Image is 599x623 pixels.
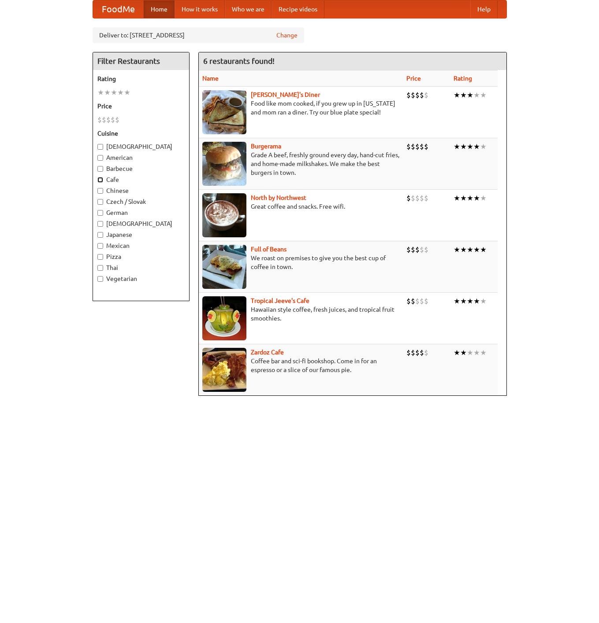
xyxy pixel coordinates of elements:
[102,115,106,125] li: $
[276,31,298,40] a: Change
[460,90,467,100] li: ★
[454,193,460,203] li: ★
[420,90,424,100] li: $
[406,245,411,254] li: $
[480,90,487,100] li: ★
[406,75,421,82] a: Price
[202,305,399,323] p: Hawaiian style coffee, fresh juices, and tropical fruit smoothies.
[202,348,246,392] img: zardoz.jpg
[480,348,487,358] li: ★
[97,188,103,194] input: Chinese
[460,193,467,203] li: ★
[202,254,399,271] p: We roast on premises to give you the best cup of coffee in town.
[424,142,428,151] li: $
[202,99,399,117] p: Food like mom cooked, if you grew up in [US_STATE] and mom ran a diner. Try our blue plate special!
[111,88,117,97] li: ★
[97,230,185,239] label: Japanese
[415,348,420,358] li: $
[97,241,185,250] label: Mexican
[104,88,111,97] li: ★
[97,197,185,206] label: Czech / Slovak
[467,142,473,151] li: ★
[467,348,473,358] li: ★
[454,348,460,358] li: ★
[454,296,460,306] li: ★
[460,348,467,358] li: ★
[97,210,103,216] input: German
[97,219,185,228] label: [DEMOGRAPHIC_DATA]
[175,0,225,18] a: How it works
[251,91,320,98] a: [PERSON_NAME]'s Diner
[97,252,185,261] label: Pizza
[411,142,415,151] li: $
[115,115,119,125] li: $
[97,166,103,172] input: Barbecue
[467,90,473,100] li: ★
[473,142,480,151] li: ★
[411,296,415,306] li: $
[97,263,185,272] label: Thai
[97,155,103,161] input: American
[480,296,487,306] li: ★
[406,193,411,203] li: $
[251,297,309,304] b: Tropical Jeeve's Cafe
[202,75,219,82] a: Name
[97,177,103,183] input: Cafe
[251,194,306,201] a: North by Northwest
[420,142,424,151] li: $
[420,245,424,254] li: $
[424,296,428,306] li: $
[411,348,415,358] li: $
[411,90,415,100] li: $
[202,202,399,211] p: Great coffee and snacks. Free wifi.
[467,193,473,203] li: ★
[406,348,411,358] li: $
[415,245,420,254] li: $
[470,0,498,18] a: Help
[420,348,424,358] li: $
[97,265,103,271] input: Thai
[202,90,246,134] img: sallys.jpg
[473,296,480,306] li: ★
[460,245,467,254] li: ★
[424,245,428,254] li: $
[473,193,480,203] li: ★
[144,0,175,18] a: Home
[480,193,487,203] li: ★
[225,0,272,18] a: Who we are
[97,175,185,184] label: Cafe
[97,232,103,238] input: Japanese
[251,246,286,253] a: Full of Beans
[202,245,246,289] img: beans.jpg
[251,349,284,356] a: Zardoz Cafe
[97,254,103,260] input: Pizza
[97,74,185,83] h5: Rating
[202,357,399,374] p: Coffee bar and sci-fi bookshop. Come in for an espresso or a slice of our famous pie.
[480,245,487,254] li: ★
[202,296,246,340] img: jeeves.jpg
[97,88,104,97] li: ★
[97,186,185,195] label: Chinese
[415,90,420,100] li: $
[97,164,185,173] label: Barbecue
[473,348,480,358] li: ★
[202,193,246,237] img: north.jpg
[97,144,103,150] input: [DEMOGRAPHIC_DATA]
[424,193,428,203] li: $
[454,142,460,151] li: ★
[424,348,428,358] li: $
[251,143,281,150] a: Burgerama
[406,90,411,100] li: $
[406,142,411,151] li: $
[97,208,185,217] label: German
[467,245,473,254] li: ★
[97,115,102,125] li: $
[93,0,144,18] a: FoodMe
[97,153,185,162] label: American
[203,57,275,65] ng-pluralize: 6 restaurants found!
[93,27,304,43] div: Deliver to: [STREET_ADDRESS]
